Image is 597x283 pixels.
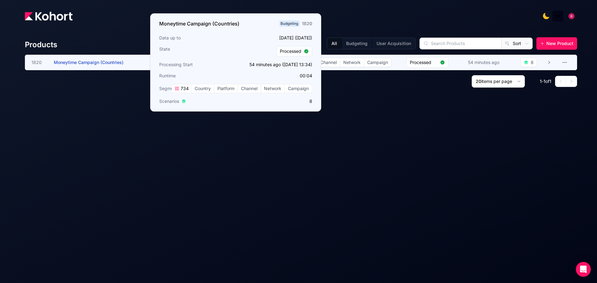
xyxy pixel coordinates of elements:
h4: Products [25,40,57,50]
app-duration-counter: 00:04 [300,73,312,78]
span: 1 [549,79,551,84]
h3: State [159,46,234,57]
h3: Moneytime Campaign (Countries) [159,20,239,27]
div: 54 minutes ago [467,58,501,67]
span: Channel [317,58,340,67]
span: Processed [410,59,437,66]
div: 1820 [302,21,312,27]
h3: Data up to [159,35,234,41]
span: Country [192,84,214,93]
span: Budgeting [279,21,299,27]
span: New Product [546,40,573,47]
button: User Acquisition [372,38,415,49]
h3: Processing Start [159,62,234,68]
span: Network [261,84,285,93]
span: Campaign [285,84,312,93]
span: Moneytime Campaign (Countries) [54,60,123,65]
button: 20items per page [472,75,525,88]
span: - [542,79,544,84]
span: Scenarios [159,98,179,104]
img: Kohort logo [25,12,72,21]
h3: Runtime [159,73,234,79]
a: 1820Moneytime Campaign (Countries)Budgeting734CountryPlatformChannelNetworkCampaignProcessed54 mi... [31,55,551,70]
span: 20 [476,79,481,84]
span: 734 [179,85,189,92]
p: 54 minutes ago ([DATE] 13:34) [238,62,312,68]
button: New Product [536,37,577,50]
span: items per page [481,79,512,84]
span: of [545,79,549,84]
input: Search Products [420,38,501,49]
span: Platform [214,84,238,93]
span: Processed [280,48,301,54]
button: Budgeting [341,38,372,49]
span: Campaign [364,58,391,67]
span: Segments [159,85,180,92]
p: 8 [238,98,312,104]
div: Open Intercom Messenger [576,262,591,277]
button: All [327,38,341,49]
span: 1820 [31,59,46,66]
img: logo_MoneyTimeLogo_1_20250619094856634230.png [555,13,561,19]
span: Sort [513,40,521,47]
span: 1 [544,79,545,84]
span: 1 [540,79,542,84]
span: Network [340,58,364,67]
p: [DATE] ([DATE]) [238,35,312,41]
span: Channel [238,84,261,93]
div: 8 [531,59,534,66]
